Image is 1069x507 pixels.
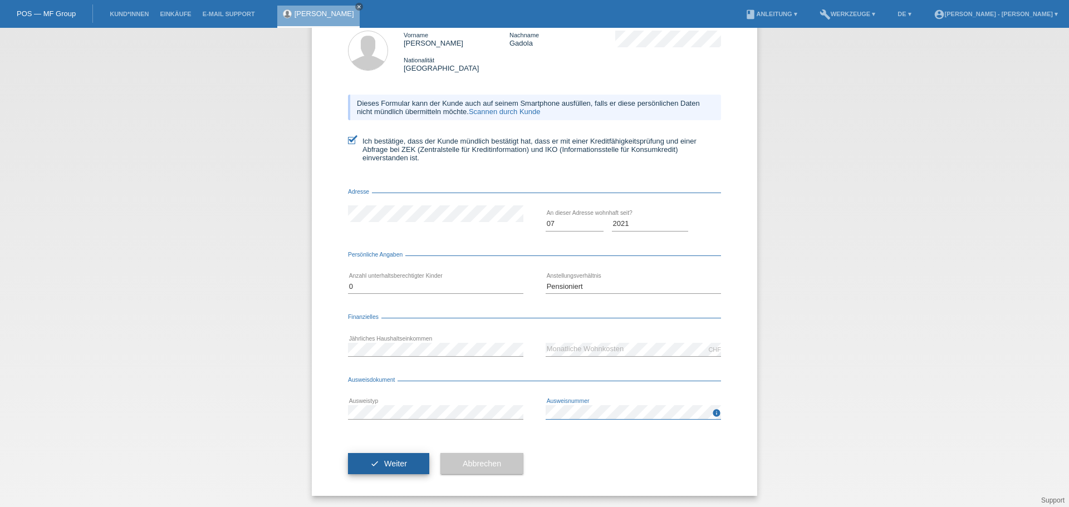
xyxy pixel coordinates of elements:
span: Weiter [384,459,407,468]
a: info [712,412,721,419]
span: Persönliche Angaben [348,252,405,258]
span: Vorname [404,32,428,38]
i: info [712,408,721,417]
button: check Weiter [348,453,429,474]
a: POS — MF Group [17,9,76,18]
div: Gadola [509,31,615,47]
a: close [355,3,363,11]
button: Abbrechen [440,453,523,474]
a: E-Mail Support [197,11,261,17]
span: Nachname [509,32,539,38]
a: bookAnleitung ▾ [739,11,802,17]
a: Scannen durch Kunde [469,107,541,116]
i: account_circle [934,9,945,20]
div: CHF [708,346,721,353]
i: close [356,4,362,9]
span: Adresse [348,189,372,195]
a: DE ▾ [892,11,916,17]
div: [PERSON_NAME] [404,31,509,47]
a: account_circle[PERSON_NAME] - [PERSON_NAME] ▾ [928,11,1063,17]
i: check [370,459,379,468]
a: buildWerkzeuge ▾ [814,11,881,17]
div: [GEOGRAPHIC_DATA] [404,56,509,72]
label: Ich bestätige, dass der Kunde mündlich bestätigt hat, dass er mit einer Kreditfähigkeitsprüfung u... [348,137,721,162]
a: Einkäufe [154,11,197,17]
span: Ausweisdokument [348,377,398,383]
div: Dieses Formular kann der Kunde auch auf seinem Smartphone ausfüllen, falls er diese persönlichen ... [348,95,721,120]
span: Finanzielles [348,314,381,320]
a: [PERSON_NAME] [295,9,354,18]
i: book [745,9,756,20]
span: Abbrechen [463,459,501,468]
a: Support [1041,496,1065,504]
span: Nationalität [404,57,434,63]
i: build [820,9,831,20]
a: Kund*innen [104,11,154,17]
